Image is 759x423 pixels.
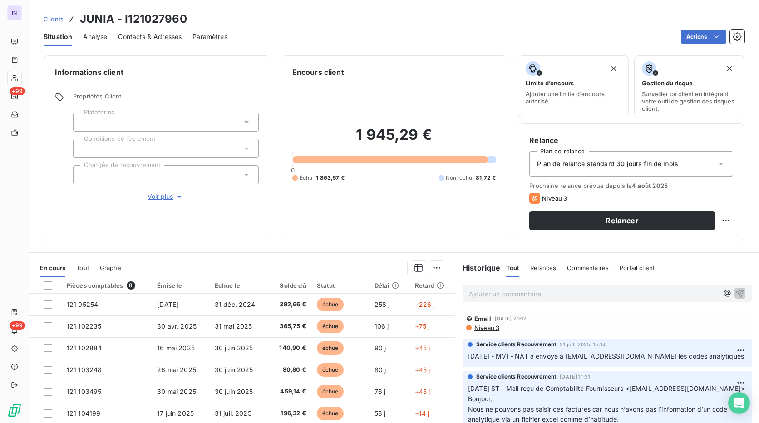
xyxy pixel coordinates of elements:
[317,385,344,398] span: échue
[620,264,655,271] span: Portail client
[157,366,196,374] span: 26 mai 2025
[10,87,25,95] span: +99
[317,320,344,333] span: échue
[67,300,98,308] span: 121 95254
[83,32,107,41] span: Analyse
[81,171,88,179] input: Ajouter une valeur
[76,264,89,271] span: Tout
[44,15,64,23] span: Clients
[157,282,204,289] div: Émise le
[317,407,344,420] span: échue
[415,409,429,417] span: +14 j
[728,392,750,414] div: Open Intercom Messenger
[446,174,472,182] span: Non-échu
[476,373,556,381] span: Service clients Recouvrement
[81,118,88,126] input: Ajouter une valeur
[274,387,306,396] span: 459,14 €
[67,281,146,290] div: Pièces comptables
[274,344,306,353] span: 140,90 €
[157,322,197,330] span: 30 avr. 2025
[67,344,102,352] span: 121 102884
[473,324,499,331] span: Niveau 3
[292,126,496,153] h2: 1 945,29 €
[148,192,184,201] span: Voir plus
[537,159,678,168] span: Plan de relance standard 30 jours fin de mois
[415,300,435,308] span: +226 j
[317,298,344,311] span: échue
[642,90,737,112] span: Surveiller ce client en intégrant votre outil de gestion des risques client.
[274,300,306,309] span: 392,66 €
[215,344,253,352] span: 30 juin 2025
[118,32,182,41] span: Contacts & Adresses
[7,89,21,103] a: +99
[495,316,527,321] span: [DATE] 20:12
[567,264,609,271] span: Commentaires
[157,344,195,352] span: 16 mai 2025
[560,374,590,379] span: [DATE] 11:31
[55,67,259,78] h6: Informations client
[317,282,364,289] div: Statut
[317,363,344,377] span: échue
[274,409,306,418] span: 196,32 €
[157,409,194,417] span: 17 juin 2025
[274,365,306,374] span: 80,80 €
[375,344,386,352] span: 90 j
[73,192,259,202] button: Voir plus
[215,366,253,374] span: 30 juin 2025
[292,67,344,78] h6: Encours client
[415,344,430,352] span: +45 j
[476,340,556,349] span: Service clients Recouvrement
[415,282,449,289] div: Retard
[468,352,744,360] span: [DATE] - MVI - NAT à envoyé à [EMAIL_ADDRESS][DOMAIN_NAME] les codes analytiques
[316,174,345,182] span: 1 863,57 €
[157,300,178,308] span: [DATE]
[476,174,496,182] span: 81,72 €
[642,79,693,87] span: Gestion du risque
[67,322,102,330] span: 121 102235
[375,409,386,417] span: 58 j
[10,321,25,330] span: +99
[506,264,520,271] span: Tout
[681,30,726,44] button: Actions
[415,388,430,395] span: +45 j
[215,282,263,289] div: Échue le
[468,384,747,403] span: [DATE] ST - Mail reçu de Comptabilité Fournisseurs <[EMAIL_ADDRESS][DOMAIN_NAME]> Bonjour,
[526,90,621,105] span: Ajouter une limite d’encours autorisé
[215,300,256,308] span: 31 déc. 2024
[7,5,22,20] div: IN
[67,366,102,374] span: 121 103248
[474,315,491,322] span: Email
[415,366,430,374] span: +45 j
[81,144,88,152] input: Ajouter une valeur
[215,409,251,417] span: 31 juil. 2025
[375,322,389,330] span: 106 j
[67,409,101,417] span: 121 104199
[44,32,72,41] span: Situation
[215,322,252,330] span: 31 mai 2025
[274,282,306,289] div: Solde dû
[526,79,574,87] span: Limite d’encours
[518,55,628,118] button: Limite d’encoursAjouter une limite d’encours autorisé
[300,174,313,182] span: Échu
[375,366,386,374] span: 80 j
[192,32,227,41] span: Paramètres
[80,11,187,27] h3: JUNIA - I121027960
[455,262,501,273] h6: Historique
[529,135,733,146] h6: Relance
[529,211,715,230] button: Relancer
[634,55,744,118] button: Gestion du risqueSurveiller ce client en intégrant votre outil de gestion des risques client.
[40,264,65,271] span: En cours
[44,15,64,24] a: Clients
[529,182,733,189] span: Prochaine relance prévue depuis le
[157,388,196,395] span: 30 mai 2025
[67,388,102,395] span: 121 103495
[317,341,344,355] span: échue
[530,264,556,271] span: Relances
[215,388,253,395] span: 30 juin 2025
[375,300,390,308] span: 258 j
[7,403,22,418] img: Logo LeanPay
[560,342,606,347] span: 21 juil. 2025, 15:14
[415,322,430,330] span: +75 j
[375,388,386,395] span: 76 j
[291,167,295,174] span: 0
